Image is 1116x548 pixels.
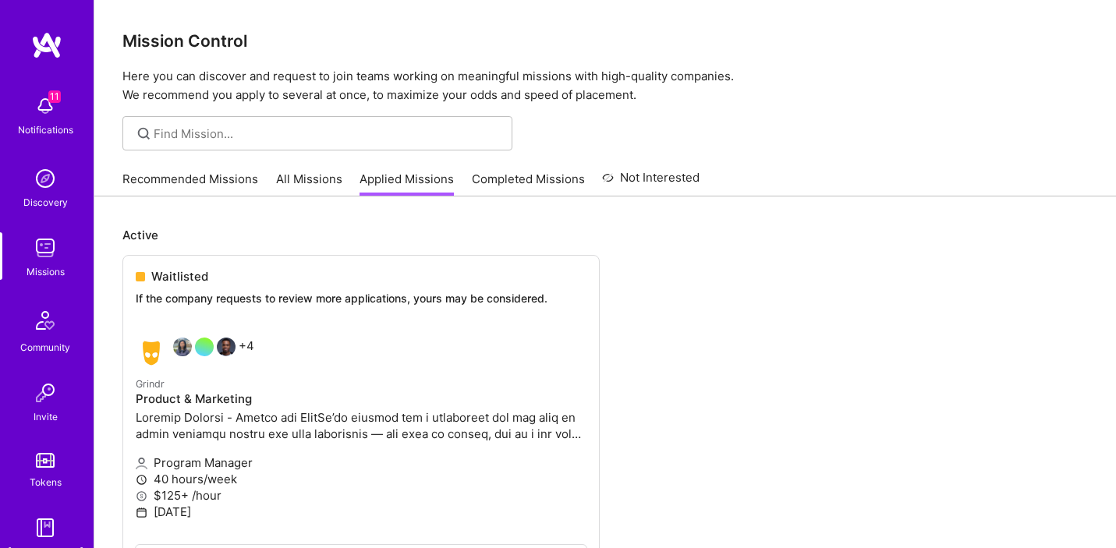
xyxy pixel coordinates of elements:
[30,163,61,194] img: discovery
[30,90,61,122] img: bell
[136,409,586,442] p: Loremip Dolorsi - Ametco adi ElitSe’do eiusmod tem i utlaboreet dol mag aliq en admin veniamqu no...
[602,168,700,196] a: Not Interested
[136,291,586,306] p: If the company requests to review more applications, yours may be considered.
[136,507,147,518] i: icon Calendar
[30,474,62,490] div: Tokens
[30,232,61,263] img: teamwork
[30,377,61,408] img: Invite
[34,408,58,425] div: Invite
[136,392,586,406] h4: Product & Marketing
[136,474,147,486] i: icon Clock
[151,268,208,285] span: Waitlisted
[136,471,586,487] p: 40 hours/week
[23,194,68,210] div: Discovery
[217,338,236,356] img: Omari Allen
[136,487,586,504] p: $125+ /hour
[136,490,147,502] i: icon MoneyGray
[136,458,147,469] i: icon Applicant
[122,227,1088,243] p: Active
[27,302,64,339] img: Community
[154,126,501,142] input: Find Mission...
[136,338,254,369] div: +4
[18,122,73,138] div: Notifications
[276,171,342,196] a: All Missions
[36,453,55,468] img: tokens
[48,90,61,103] span: 11
[27,263,65,280] div: Missions
[122,67,1088,104] p: Here you can discover and request to join teams working on meaningful missions with high-quality ...
[30,512,61,543] img: guide book
[31,31,62,59] img: logo
[136,378,165,390] small: Grindr
[360,171,454,196] a: Applied Missions
[122,31,1088,51] h3: Mission Control
[123,325,599,544] a: Grindr company logoAngeline RegoOmari Allen+4GrindrProduct & MarketingLoremip Dolorsi - Ametco ad...
[135,125,153,143] i: icon SearchGrey
[472,171,585,196] a: Completed Missions
[136,338,167,369] img: Grindr company logo
[136,454,586,471] p: Program Manager
[136,504,586,520] p: [DATE]
[173,338,192,356] img: Angeline Rego
[20,339,70,355] div: Community
[122,171,258,196] a: Recommended Missions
